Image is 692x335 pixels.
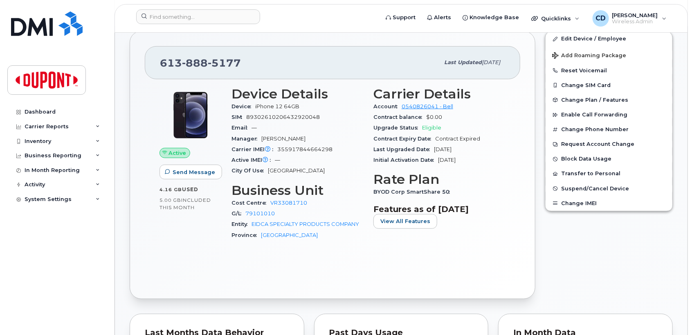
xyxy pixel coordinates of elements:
[438,157,456,163] span: [DATE]
[612,12,658,18] span: [PERSON_NAME]
[231,136,261,142] span: Manager
[373,87,506,101] h3: Carrier Details
[373,136,435,142] span: Contract Expiry Date
[380,9,421,26] a: Support
[587,10,672,27] div: Craig Duff
[252,221,359,227] a: EIDCA SPECIALTY PRODUCTS COMPANY
[434,146,452,152] span: [DATE]
[546,63,672,78] button: Reset Voicemail
[373,204,506,214] h3: Features as of [DATE]
[231,183,364,198] h3: Business Unit
[261,136,306,142] span: [PERSON_NAME]
[426,114,442,120] span: $0.00
[526,10,585,27] div: Quicklinks
[261,232,318,238] a: [GEOGRAPHIC_DATA]
[231,167,268,174] span: City Of Use
[373,172,506,187] h3: Rate Plan
[373,214,437,229] button: View All Features
[546,181,672,196] button: Suspend/Cancel Device
[160,165,222,179] button: Send Message
[546,78,672,93] button: Change SIM Card
[470,13,519,22] span: Knowledge Base
[552,52,626,60] span: Add Roaming Package
[435,136,480,142] span: Contract Expired
[182,186,198,192] span: used
[231,210,245,217] span: G/L
[380,217,430,225] span: View All Features
[546,107,672,122] button: Enable Call Forwarding
[231,221,252,227] span: Entity
[373,114,426,120] span: Contract balance
[255,103,299,109] span: iPhone 12 64GB
[252,125,257,131] span: —
[245,210,275,217] a: 79101010
[169,149,186,157] span: Active
[160,197,211,210] span: included this month
[421,9,457,26] a: Alerts
[546,196,672,211] button: Change IMEI
[546,152,672,166] button: Block Data Usage
[561,112,627,118] span: Enable Call Forwarding
[595,13,606,23] span: CD
[373,125,422,131] span: Upgrade Status
[546,137,672,152] button: Request Account Change
[231,146,277,152] span: Carrier IMEI
[208,57,241,69] span: 5177
[270,200,307,206] a: VR33081710
[434,13,451,22] span: Alerts
[373,157,438,163] span: Initial Activation Date
[277,146,333,152] span: 355917844664298
[612,18,658,25] span: Wireless Admin
[136,9,260,24] input: Find something...
[231,200,270,206] span: Cost Centre
[373,146,434,152] span: Last Upgraded Date
[546,122,672,137] button: Change Phone Number
[160,57,241,69] span: 613
[373,103,402,109] span: Account
[422,125,441,131] span: Eligible
[231,103,255,109] span: Device
[546,93,672,107] button: Change Plan / Features
[482,59,500,65] span: [DATE]
[160,197,181,203] span: 5.00 GB
[373,189,454,195] span: BYOD Corp SmartShare 50
[402,103,453,109] a: 0540826041 - Bell
[231,125,252,131] span: Email
[541,15,571,22] span: Quicklinks
[231,87,364,101] h3: Device Details
[561,185,629,192] span: Suspend/Cancel Device
[393,13,416,22] span: Support
[166,91,215,140] img: iPhone_12.jpg
[231,114,246,120] span: SIM
[275,157,280,163] span: —
[561,97,628,103] span: Change Plan / Features
[231,157,275,163] span: Active IMEI
[160,187,182,192] span: 4.16 GB
[546,31,672,46] a: Edit Device / Employee
[173,168,215,176] span: Send Message
[231,232,261,238] span: Province
[246,114,320,120] span: 89302610206432920048
[457,9,525,26] a: Knowledge Base
[268,167,325,174] span: [GEOGRAPHIC_DATA]
[546,47,672,63] button: Add Roaming Package
[546,166,672,181] button: Transfer to Personal
[444,59,482,65] span: Last updated
[182,57,208,69] span: 888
